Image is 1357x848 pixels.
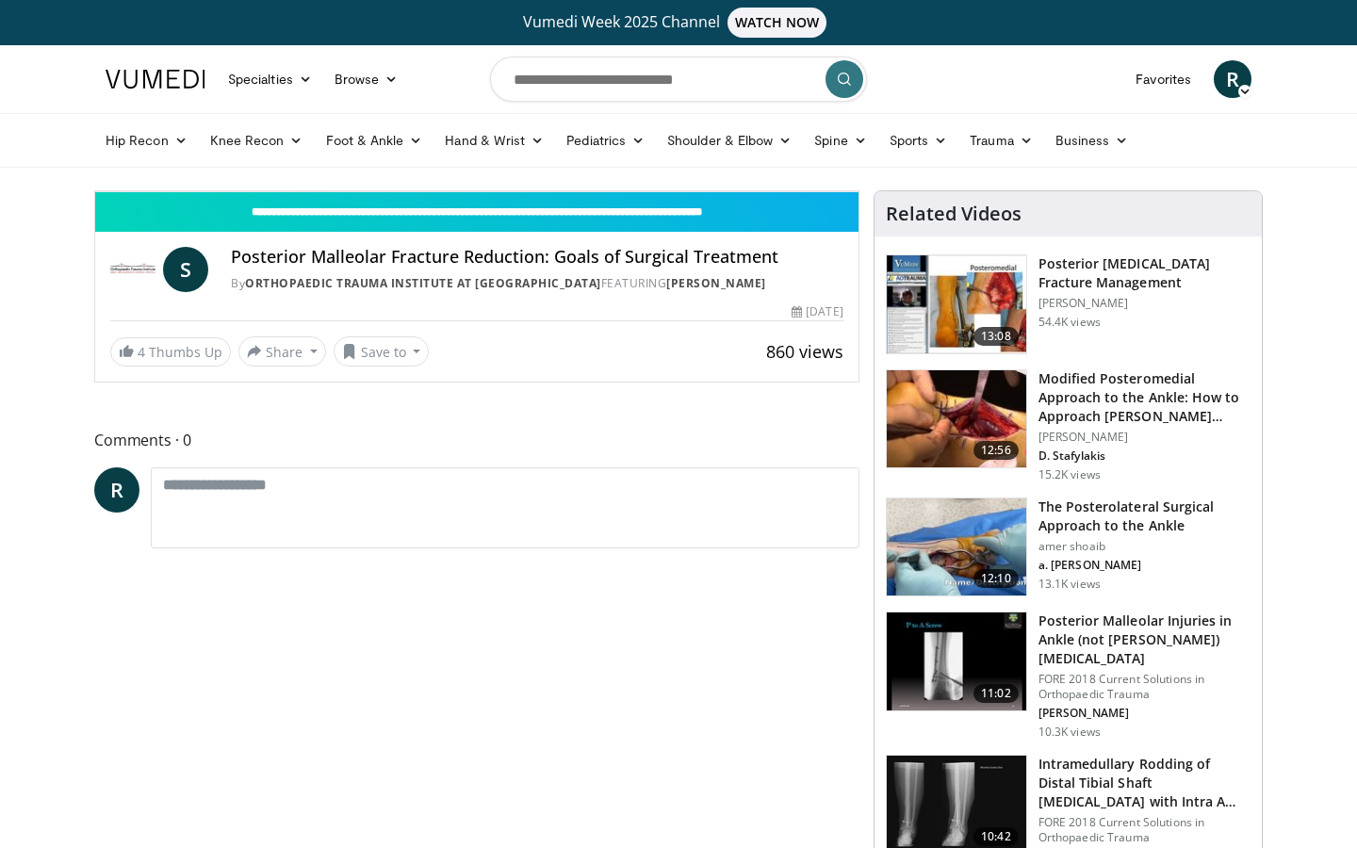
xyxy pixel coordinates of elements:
a: Trauma [958,122,1044,159]
a: Browse [323,60,410,98]
h3: Posterior Malleolar Injuries in Ankle (not [PERSON_NAME]) [MEDICAL_DATA] [1038,612,1251,668]
a: Spine [803,122,877,159]
a: Foot & Ankle [315,122,434,159]
a: R [94,467,139,513]
a: 4 Thumbs Up [110,337,231,367]
img: VuMedi Logo [106,70,205,89]
span: WATCH NOW [728,8,827,38]
h3: The Posterolateral Surgical Approach to the Ankle [1038,497,1251,535]
a: Orthopaedic Trauma Institute at [GEOGRAPHIC_DATA] [245,275,601,291]
a: 12:56 Modified Posteromedial Approach to the Ankle: How to Approach [PERSON_NAME]… [PERSON_NAME] ... [886,369,1251,482]
img: 06e919cc-1148-4201-9eba-894c9dd10b83.150x105_q85_crop-smart_upscale.jpg [887,498,1026,596]
a: 12:10 The Posterolateral Surgical Approach to the Ankle amer shoaib a. [PERSON_NAME] 13.1K views [886,497,1251,597]
img: Orthopaedic Trauma Institute at UCSF [110,247,155,292]
h4: Related Videos [886,203,1022,225]
h3: Intramedullary Rodding of Distal Tibial Shaft [MEDICAL_DATA] with Intra A… [1038,755,1251,811]
p: D. Stafylakis [1038,448,1251,464]
p: [PERSON_NAME] [1038,296,1251,311]
span: 13:08 [973,327,1019,346]
a: Vumedi Week 2025 ChannelWATCH NOW [108,8,1249,38]
input: Search topics, interventions [490,57,867,102]
h3: Modified Posteromedial Approach to the Ankle: How to Approach [PERSON_NAME]… [1038,369,1251,426]
span: 860 views [766,340,843,363]
span: 12:56 [973,441,1019,460]
img: ae8508ed-6896-40ca-bae0-71b8ded2400a.150x105_q85_crop-smart_upscale.jpg [887,370,1026,468]
a: 13:08 Posterior [MEDICAL_DATA] Fracture Management [PERSON_NAME] 54.4K views [886,254,1251,354]
button: Save to [334,336,430,367]
a: Hip Recon [94,122,199,159]
p: [PERSON_NAME] [1038,706,1251,721]
a: Knee Recon [199,122,315,159]
p: [PERSON_NAME] [1038,430,1251,445]
span: Comments 0 [94,428,859,452]
button: Share [238,336,326,367]
a: Business [1044,122,1140,159]
a: 11:02 Posterior Malleolar Injuries in Ankle (not [PERSON_NAME]) [MEDICAL_DATA] FORE 2018 Current ... [886,612,1251,740]
p: 10.3K views [1038,725,1101,740]
span: 4 [138,343,145,361]
span: 10:42 [973,827,1019,846]
p: FORE 2018 Current Solutions in Orthopaedic Trauma [1038,815,1251,845]
span: 12:10 [973,569,1019,588]
img: c613a3bd-9827-4973-b08f-77b3ce0ba407.150x105_q85_crop-smart_upscale.jpg [887,612,1026,710]
p: amer shoaib [1038,539,1251,554]
p: 13.1K views [1038,577,1101,592]
p: 15.2K views [1038,467,1101,482]
a: R [1214,60,1251,98]
p: a. [PERSON_NAME] [1038,558,1251,573]
a: Hand & Wrist [433,122,555,159]
div: [DATE] [792,303,842,320]
a: S [163,247,208,292]
h3: Posterior [MEDICAL_DATA] Fracture Management [1038,254,1251,292]
p: FORE 2018 Current Solutions in Orthopaedic Trauma [1038,672,1251,702]
span: 11:02 [973,684,1019,703]
a: Pediatrics [555,122,656,159]
a: Favorites [1124,60,1202,98]
video-js: Video Player [95,191,858,192]
p: 54.4K views [1038,315,1101,330]
a: Sports [878,122,959,159]
a: Specialties [217,60,323,98]
img: 50e07c4d-707f-48cd-824d-a6044cd0d074.150x105_q85_crop-smart_upscale.jpg [887,255,1026,353]
h4: Posterior Malleolar Fracture Reduction: Goals of Surgical Treatment [231,247,843,268]
a: Shoulder & Elbow [656,122,803,159]
div: By FEATURING [231,275,843,292]
a: [PERSON_NAME] [666,275,766,291]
